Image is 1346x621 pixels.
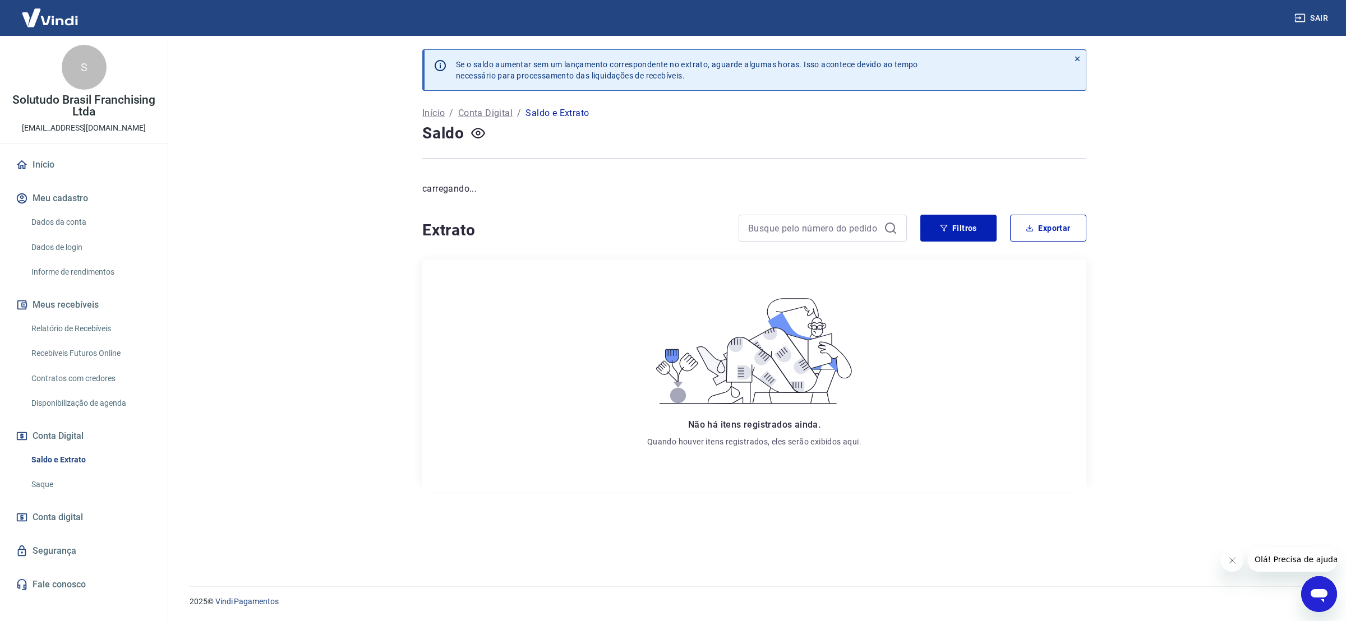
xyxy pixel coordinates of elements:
a: Conta digital [13,505,154,530]
a: Relatório de Recebíveis [27,317,154,340]
p: 2025 © [190,596,1319,608]
p: [EMAIL_ADDRESS][DOMAIN_NAME] [22,122,146,134]
p: Solutudo Brasil Franchising Ltda [9,94,159,118]
a: Saque [27,473,154,496]
a: Início [422,106,445,120]
iframe: Fechar mensagem [1221,549,1243,572]
p: carregando... [422,182,1086,196]
a: Vindi Pagamentos [215,597,279,606]
p: Se o saldo aumentar sem um lançamento correspondente no extrato, aguarde algumas horas. Isso acon... [456,59,918,81]
p: / [449,106,453,120]
h4: Saldo [422,122,464,145]
a: Conta Digital [458,106,513,120]
a: Dados da conta [27,211,154,234]
p: Saldo e Extrato [526,106,589,120]
p: Quando houver itens registrados, eles serão exibidos aqui. [647,436,861,447]
a: Saldo e Extrato [27,448,154,471]
a: Recebíveis Futuros Online [27,342,154,365]
h4: Extrato [422,219,725,242]
button: Meus recebíveis [13,293,154,317]
input: Busque pelo número do pedido [748,220,879,237]
div: S [62,45,107,90]
span: Olá! Precisa de ajuda? [7,8,94,17]
a: Informe de rendimentos [27,261,154,284]
a: Início [13,152,154,177]
span: Conta digital [33,509,83,525]
button: Conta Digital [13,424,154,448]
button: Exportar [1010,215,1086,242]
a: Segurança [13,539,154,563]
iframe: Mensagem da empresa [1248,547,1337,572]
button: Meu cadastro [13,186,154,211]
a: Fale conosco [13,572,154,597]
p: / [517,106,521,120]
iframe: Botão para abrir a janela de mensagens [1301,576,1337,612]
img: Vindi [13,1,86,35]
span: Não há itens registrados ainda. [688,419,820,430]
button: Filtros [920,215,997,242]
a: Contratos com credores [27,367,154,390]
a: Dados de login [27,236,154,259]
button: Sair [1292,8,1333,29]
a: Disponibilização de agenda [27,392,154,415]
